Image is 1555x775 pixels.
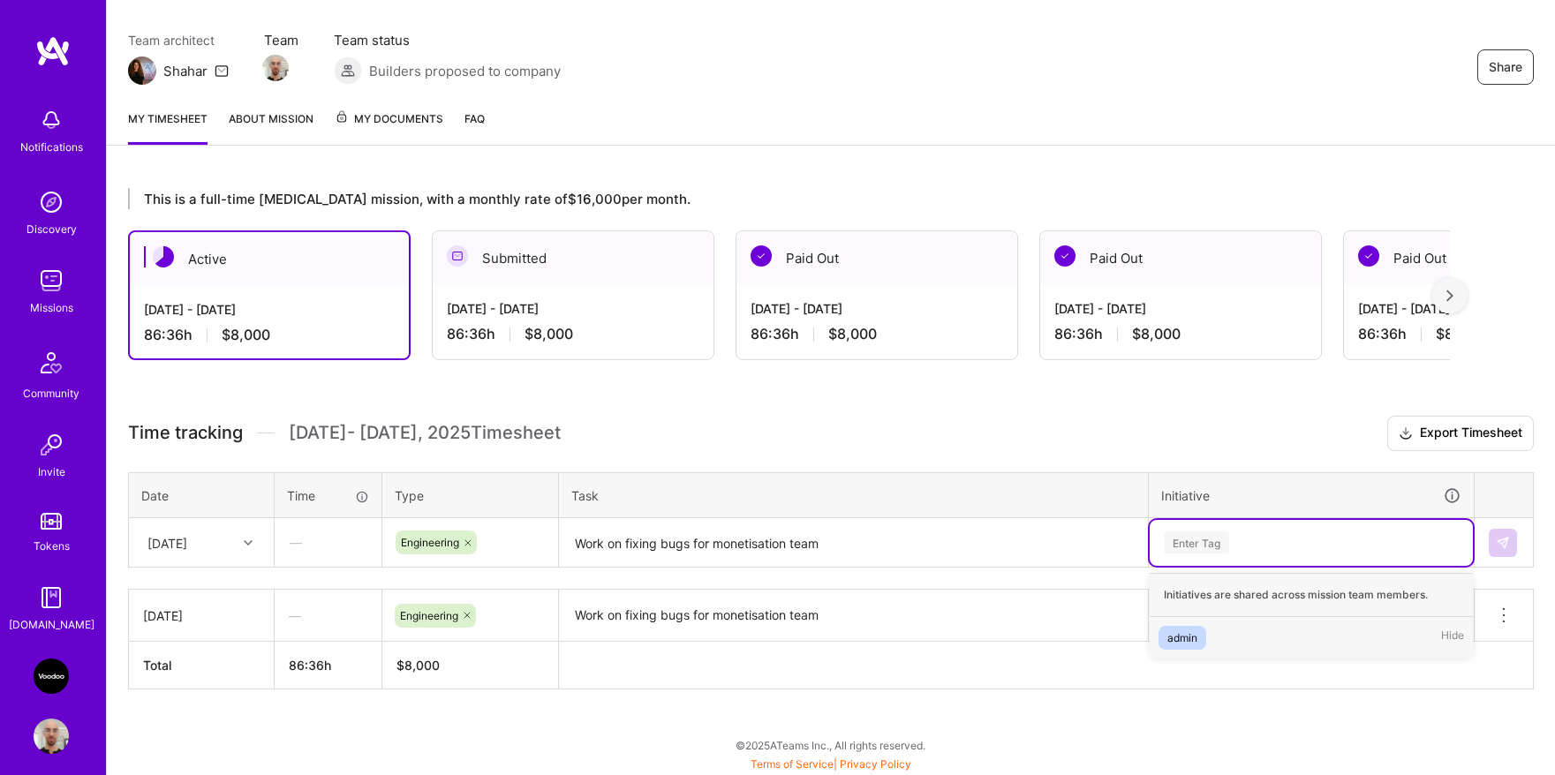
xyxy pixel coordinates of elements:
[128,188,1450,209] div: This is a full-time [MEDICAL_DATA] mission, with a monthly rate of $16,000 per month.
[1132,325,1181,343] span: $8,000
[129,472,275,518] th: Date
[736,231,1017,285] div: Paid Out
[41,513,62,530] img: tokens
[129,642,275,689] th: Total
[447,325,699,343] div: 86:36 h
[30,298,73,317] div: Missions
[264,53,287,83] a: Team Member Avatar
[382,642,559,689] th: $8,000
[1358,245,1379,267] img: Paid Out
[29,719,73,754] a: User Avatar
[38,463,65,481] div: Invite
[335,109,443,129] span: My Documents
[34,184,69,220] img: discovery
[400,609,458,622] span: Engineering
[464,109,485,145] a: FAQ
[262,55,289,81] img: Team Member Avatar
[264,31,298,49] span: Team
[34,102,69,138] img: bell
[20,138,83,156] div: Notifications
[1496,536,1510,550] img: Submit
[1054,245,1076,267] img: Paid Out
[559,472,1149,518] th: Task
[275,592,381,639] div: —
[1161,485,1461,506] div: Initiative
[130,232,409,286] div: Active
[1477,49,1534,85] button: Share
[447,245,468,267] img: Submitted
[23,384,79,403] div: Community
[751,757,834,771] a: Terms of Service
[289,422,561,444] span: [DATE] - [DATE] , 2025 Timesheet
[128,422,243,444] span: Time tracking
[840,757,911,771] a: Privacy Policy
[143,606,260,625] div: [DATE]
[751,325,1003,343] div: 86:36 h
[106,723,1555,767] div: © 2025 ATeams Inc., All rights reserved.
[163,62,208,80] div: Shahar
[1150,573,1473,617] div: Initiatives are shared across mission team members.
[751,245,772,267] img: Paid Out
[1399,425,1413,443] i: icon Download
[34,427,69,463] img: Invite
[1441,626,1464,650] span: Hide
[525,325,573,343] span: $8,000
[276,519,381,566] div: —
[335,109,443,145] a: My Documents
[433,231,713,285] div: Submitted
[287,486,369,505] div: Time
[1489,58,1522,76] span: Share
[34,658,69,694] img: VooDoo (BeReal): Engineering Execution Squad
[144,326,395,344] div: 86:36 h
[334,56,362,85] img: Builders proposed to company
[34,719,69,754] img: User Avatar
[1436,325,1484,343] span: $8,000
[1054,325,1307,343] div: 86:36 h
[561,520,1146,567] textarea: Work on fixing bugs for monetisation team
[401,536,459,549] span: Engineering
[382,472,559,518] th: Type
[128,56,156,85] img: Team Architect
[334,31,561,49] span: Team status
[1040,231,1321,285] div: Paid Out
[229,109,313,145] a: About Mission
[751,757,911,771] span: |
[30,342,72,384] img: Community
[34,537,70,555] div: Tokens
[26,220,77,238] div: Discovery
[34,580,69,615] img: guide book
[561,591,1146,641] textarea: Work on fixing bugs for monetisation team
[9,615,94,634] div: [DOMAIN_NAME]
[828,325,877,343] span: $8,000
[128,109,208,145] a: My timesheet
[29,658,73,694] a: VooDoo (BeReal): Engineering Execution Squad
[447,299,699,318] div: [DATE] - [DATE]
[35,35,71,67] img: logo
[128,31,229,49] span: Team architect
[222,326,270,344] span: $8,000
[1054,299,1307,318] div: [DATE] - [DATE]
[1167,628,1197,647] div: admin
[34,263,69,298] img: teamwork
[275,642,382,689] th: 86:36h
[1164,529,1229,556] div: Enter Tag
[244,538,253,547] i: icon Chevron
[1387,416,1534,451] button: Export Timesheet
[153,246,174,267] img: Active
[215,64,229,78] i: icon Mail
[147,533,187,552] div: [DATE]
[369,62,561,80] span: Builders proposed to company
[144,300,395,319] div: [DATE] - [DATE]
[751,299,1003,318] div: [DATE] - [DATE]
[1446,290,1453,302] img: right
